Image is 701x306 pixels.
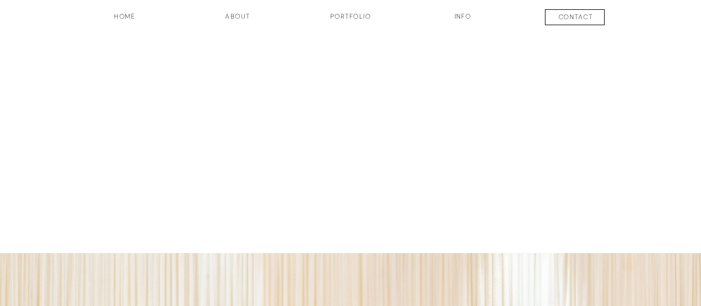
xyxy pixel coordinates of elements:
a: Portfolio [310,11,391,30]
a: [PERSON_NAME] [117,169,585,230]
a: contact [535,12,616,25]
a: about [210,11,265,30]
a: INFO [435,11,490,30]
a: HOME [84,11,165,30]
a: PHOTOGRAPHY [257,230,444,263]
